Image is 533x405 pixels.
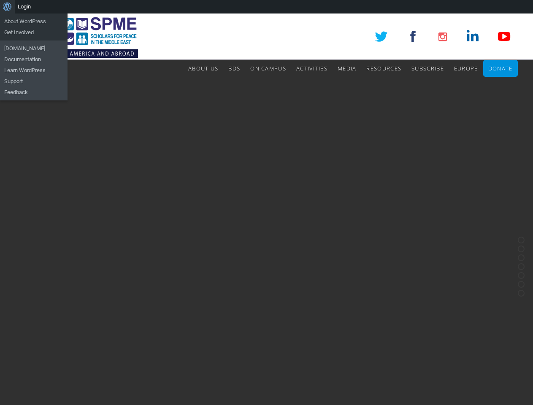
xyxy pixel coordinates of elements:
[188,65,218,72] span: About Us
[411,60,444,77] a: Subscribe
[488,65,513,72] span: Donate
[366,65,401,72] span: Resources
[188,60,218,77] a: About Us
[366,60,401,77] a: Resources
[454,60,478,77] a: Europe
[296,65,327,72] span: Activities
[228,65,240,72] span: BDS
[250,65,286,72] span: On Campus
[488,60,513,77] a: Donate
[454,65,478,72] span: Europe
[411,65,444,72] span: Subscribe
[338,65,357,72] span: Media
[16,13,138,60] img: SPME
[228,60,240,77] a: BDS
[296,60,327,77] a: Activities
[250,60,286,77] a: On Campus
[338,60,357,77] a: Media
